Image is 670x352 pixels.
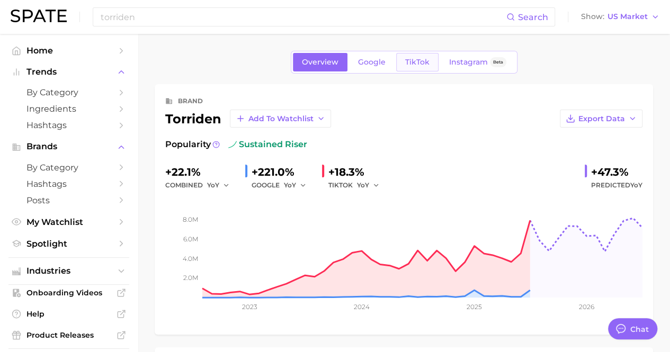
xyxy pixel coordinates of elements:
span: Instagram [449,58,488,67]
a: TikTok [396,53,439,71]
a: by Category [8,84,129,101]
button: Industries [8,263,129,279]
a: Onboarding Videos [8,285,129,301]
a: Help [8,306,129,322]
a: Home [8,42,129,59]
button: Brands [8,139,129,155]
span: by Category [26,163,111,173]
div: combined [165,179,237,192]
a: Overview [293,53,347,71]
a: Hashtags [8,117,129,133]
a: Product Releases [8,327,129,343]
span: YoY [630,181,642,189]
span: by Category [26,87,111,97]
a: Spotlight [8,236,129,252]
span: Help [26,309,111,319]
div: brand [178,95,203,107]
span: Spotlight [26,239,111,249]
span: Beta [493,58,503,67]
button: Add to Watchlist [230,110,331,128]
tspan: 2023 [242,303,257,311]
span: YoY [207,180,219,189]
span: Popularity [165,138,211,151]
a: InstagramBeta [440,53,515,71]
span: Google [358,58,386,67]
tspan: 2026 [579,303,594,311]
button: ShowUS Market [578,10,662,24]
img: sustained riser [228,140,237,149]
span: Brands [26,142,111,151]
div: +221.0% [252,164,314,180]
span: Predicted [591,179,642,192]
div: +18.3% [328,164,387,180]
input: Search here for a brand, industry, or ingredient [100,8,506,26]
span: YoY [357,180,369,189]
span: Ingredients [26,104,111,114]
span: Hashtags [26,179,111,189]
div: GOOGLE [252,179,314,192]
span: Overview [302,58,338,67]
span: Show [581,14,604,20]
a: Ingredients [8,101,129,117]
span: sustained riser [228,138,307,151]
span: Trends [26,67,111,77]
button: YoY [284,179,307,192]
tspan: 2024 [354,303,370,311]
button: YoY [207,179,230,192]
span: US Market [608,14,648,20]
span: Onboarding Videos [26,288,111,297]
span: Industries [26,266,111,276]
a: Google [349,53,395,71]
a: Posts [8,192,129,209]
span: My Watchlist [26,217,111,227]
a: My Watchlist [8,214,129,230]
button: YoY [357,179,380,192]
span: TikTok [405,58,430,67]
span: YoY [284,180,296,189]
span: Export Data [578,114,625,123]
span: Posts [26,195,111,205]
div: TIKTOK [328,179,387,192]
button: Export Data [560,110,642,128]
span: Home [26,46,111,56]
span: Search [518,12,548,22]
a: by Category [8,159,129,176]
div: torriden [165,110,331,128]
div: +22.1% [165,164,237,180]
span: Hashtags [26,120,111,130]
span: Product Releases [26,330,111,340]
tspan: 2025 [467,303,482,311]
div: +47.3% [591,164,642,180]
button: Trends [8,64,129,80]
a: Hashtags [8,176,129,192]
img: SPATE [11,10,67,22]
span: Add to Watchlist [248,114,314,123]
